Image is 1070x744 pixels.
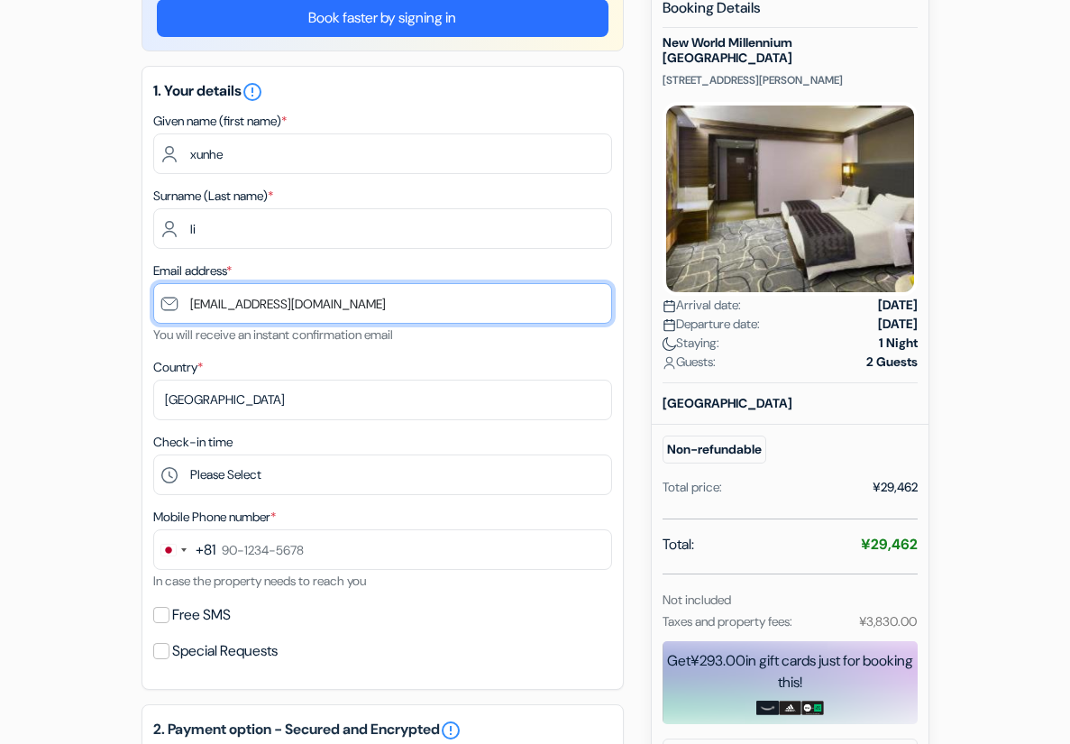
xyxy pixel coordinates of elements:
[861,535,918,554] strong: ¥29,462
[440,720,462,741] a: error_outline
[153,720,612,741] h5: 2. Payment option - Secured and Encrypted
[663,318,676,332] img: calendar.svg
[663,73,918,87] p: [STREET_ADDRESS][PERSON_NAME]
[172,602,231,628] label: Free SMS
[172,638,278,664] label: Special Requests
[663,650,918,693] div: Get in gift cards just for booking this!
[663,356,676,370] img: user_icon.svg
[154,530,215,569] button: Change country, selected Japan (+81)
[153,326,393,343] small: You will receive an instant confirmation email
[756,701,779,715] img: amazon-card-no-text.png
[196,539,215,561] div: +81
[153,529,612,570] input: 90-1234-5678
[153,433,233,452] label: Check-in time
[153,187,273,206] label: Surname (Last name)
[153,358,203,377] label: Country
[153,573,366,589] small: In case the property needs to reach you
[153,508,276,527] label: Mobile Phone number
[153,81,612,103] h5: 1. Your details
[878,315,918,334] strong: [DATE]
[153,112,287,131] label: Given name (first name)
[663,334,719,353] span: Staying:
[690,651,745,670] span: ¥293.00
[663,299,676,313] img: calendar.svg
[663,337,676,351] img: moon.svg
[663,296,741,315] span: Arrival date:
[663,478,722,497] div: Total price:
[866,353,918,372] strong: 2 Guests
[242,81,263,100] a: error_outline
[663,613,792,629] small: Taxes and property fees:
[153,133,612,174] input: Enter first name
[153,283,612,324] input: Enter email address
[878,296,918,315] strong: [DATE]
[663,353,716,372] span: Guests:
[859,613,917,629] small: ¥3,830.00
[873,478,918,497] div: ¥29,462
[779,701,801,715] img: adidas-card.png
[663,534,694,556] span: Total:
[663,436,766,464] small: Non-refundable
[663,395,792,411] b: [GEOGRAPHIC_DATA]
[663,35,918,66] h5: New World Millennium [GEOGRAPHIC_DATA]
[801,701,824,715] img: uber-uber-eats-card.png
[153,262,232,280] label: Email address
[242,81,263,103] i: error_outline
[879,334,918,353] strong: 1 Night
[153,208,612,249] input: Enter last name
[663,315,760,334] span: Departure date:
[663,592,731,608] small: Not included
